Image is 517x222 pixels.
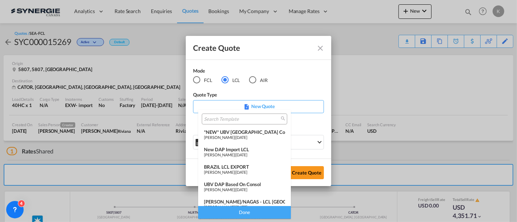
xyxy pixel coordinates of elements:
span: [PERSON_NAME] [204,152,235,157]
div: New DAP Import LCL [204,147,285,152]
span: [DATE] [236,187,247,192]
div: *NEW* UBV [GEOGRAPHIC_DATA] consol LCL [204,129,285,135]
span: [DATE] [236,205,247,209]
div: Done [198,206,291,219]
div: | [204,170,285,174]
span: [PERSON_NAME] [204,187,235,192]
input: Search Template [204,116,279,123]
div: | [204,152,285,157]
md-icon: icon-magnify [280,116,286,121]
div: | [204,205,285,209]
div: BRAZIL LCL EXPORT [204,164,285,170]
div: [PERSON_NAME]/NAGAS - LCL [GEOGRAPHIC_DATA] [204,199,285,205]
div: UBV DAP based on Consol [204,181,285,187]
span: [PERSON_NAME] [204,170,235,174]
span: [DATE] [236,170,247,174]
span: [PERSON_NAME] [204,135,235,140]
span: [DATE] [236,152,247,157]
span: [DATE] [236,135,247,140]
div: | [204,135,285,140]
span: [PERSON_NAME] [204,205,235,209]
div: | [204,187,285,192]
